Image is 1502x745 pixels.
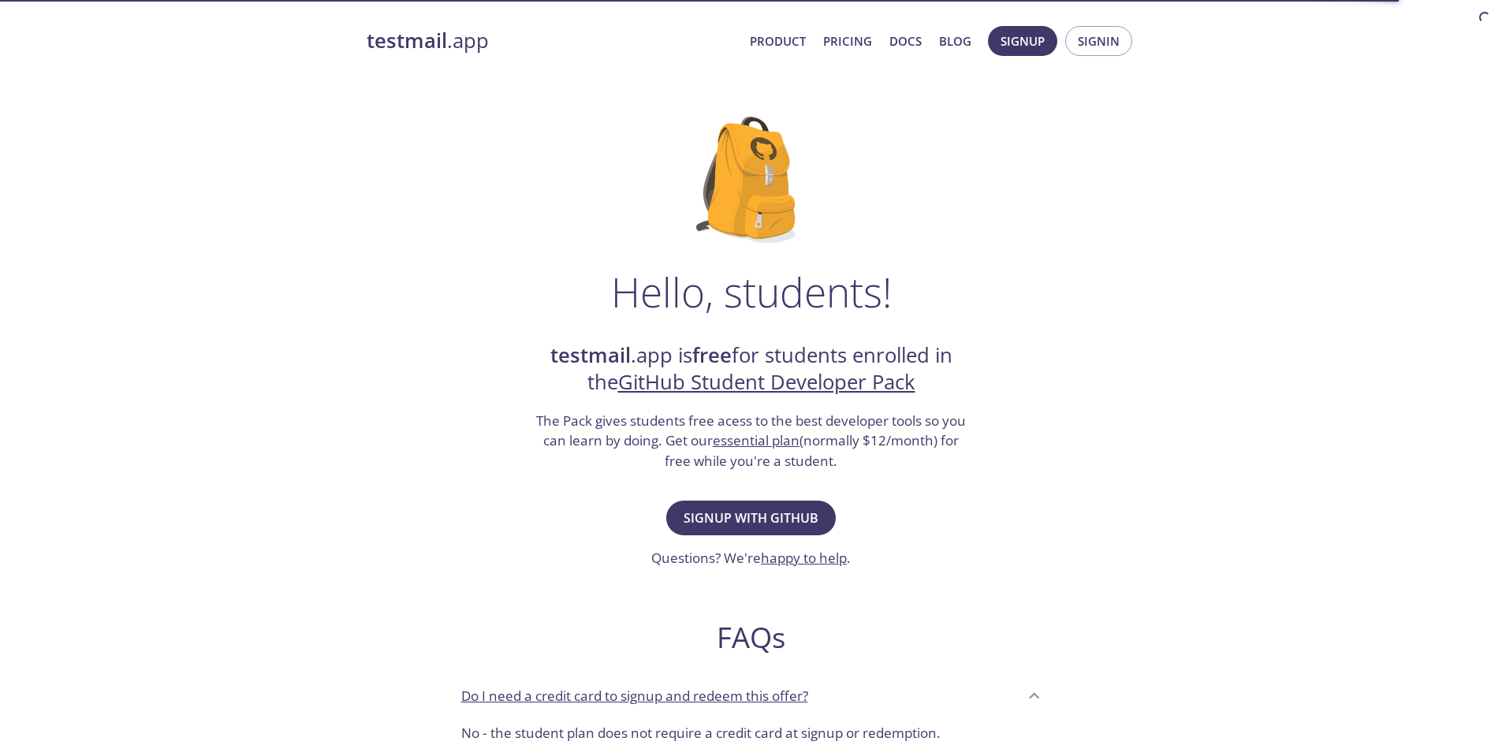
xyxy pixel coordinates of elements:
a: essential plan [713,431,799,449]
h1: Hello, students! [611,268,892,315]
a: Blog [939,31,971,51]
p: No - the student plan does not require a credit card at signup or redemption. [461,723,1042,743]
strong: testmail [550,341,631,369]
span: Signin [1078,31,1120,51]
strong: free [692,341,732,369]
h3: The Pack gives students free acess to the best developer tools so you can learn by doing. Get our... [535,411,968,471]
span: Signup [1001,31,1045,51]
a: happy to help [761,549,847,567]
p: Do I need a credit card to signup and redeem this offer? [461,686,808,706]
a: GitHub Student Developer Pack [618,368,915,396]
a: Pricing [823,31,872,51]
h2: FAQs [449,620,1054,655]
button: Signup with GitHub [666,501,836,535]
button: Signup [988,26,1057,56]
button: Signin [1065,26,1132,56]
span: Signup with GitHub [684,507,818,529]
h3: Questions? We're . [651,548,851,568]
strong: testmail [367,27,447,54]
img: github-student-backpack.png [696,117,806,243]
a: testmail.app [367,28,737,54]
h2: .app is for students enrolled in the [535,342,968,397]
div: Do I need a credit card to signup and redeem this offer? [449,674,1054,717]
a: Docs [889,31,922,51]
a: Product [750,31,806,51]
